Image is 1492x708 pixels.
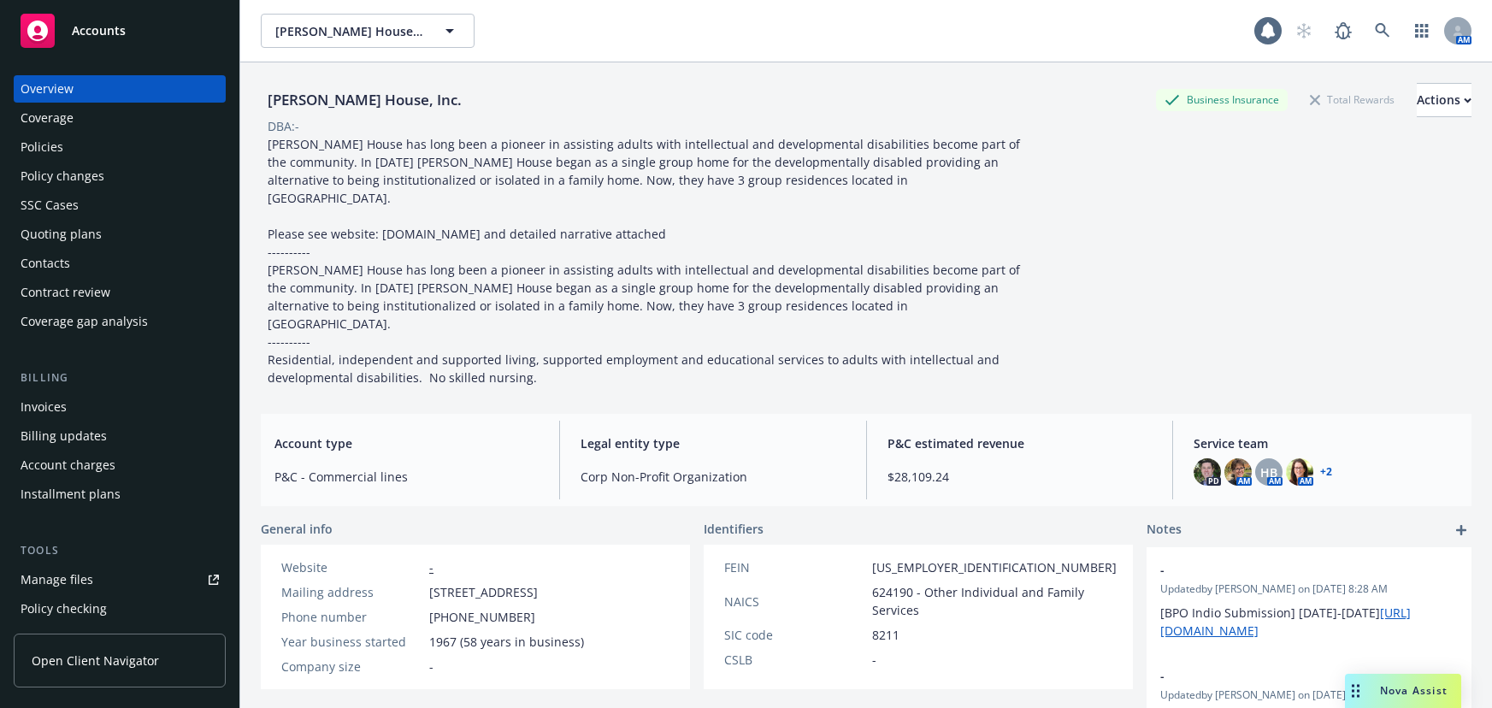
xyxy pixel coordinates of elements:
button: [PERSON_NAME] House, Inc. [261,14,475,48]
span: [US_EMPLOYER_IDENTIFICATION_NUMBER] [872,558,1117,576]
span: - [429,658,433,676]
div: Policies [21,133,63,161]
div: Installment plans [21,481,121,508]
span: P&C - Commercial lines [274,468,539,486]
a: +2 [1320,467,1332,477]
span: Corp Non-Profit Organization [581,468,845,486]
div: Policy checking [21,595,107,622]
div: Total Rewards [1301,89,1403,110]
p: [BPO Indio Submission] [DATE]-[DATE] [1160,604,1458,640]
div: Account charges [21,451,115,479]
span: Open Client Navigator [32,652,159,670]
img: photo [1194,458,1221,486]
a: Billing updates [14,422,226,450]
a: Policy checking [14,595,226,622]
span: Updated by [PERSON_NAME] on [DATE] 6:39 AM [1160,687,1458,703]
div: Actions [1417,84,1471,116]
span: Notes [1147,520,1182,540]
span: 8211 [872,626,899,644]
span: Account type [274,434,539,452]
a: Start snowing [1287,14,1321,48]
div: Contract review [21,279,110,306]
span: Identifiers [704,520,764,538]
a: Contract review [14,279,226,306]
div: Billing [14,369,226,386]
div: Billing updates [21,422,107,450]
div: DBA: - [268,117,299,135]
a: Search [1365,14,1400,48]
div: CSLB [724,651,865,669]
div: Business Insurance [1156,89,1288,110]
span: [PERSON_NAME] House has long been a pioneer in assisting adults with intellectual and development... [268,136,1023,386]
div: Drag to move [1345,674,1366,708]
a: Account charges [14,451,226,479]
a: Coverage [14,104,226,132]
a: Switch app [1405,14,1439,48]
div: Year business started [281,633,422,651]
span: Service team [1194,434,1458,452]
div: Overview [21,75,74,103]
a: - [429,559,433,575]
div: Mailing address [281,583,422,601]
span: Nova Assist [1380,683,1448,698]
div: FEIN [724,558,865,576]
img: photo [1286,458,1313,486]
span: 1967 (58 years in business) [429,633,584,651]
a: add [1451,520,1471,540]
div: Company size [281,658,422,676]
span: [STREET_ADDRESS] [429,583,538,601]
div: Contacts [21,250,70,277]
button: Nova Assist [1345,674,1461,708]
div: NAICS [724,593,865,611]
div: Coverage gap analysis [21,308,148,335]
a: Invoices [14,393,226,421]
div: Tools [14,542,226,559]
div: Manage files [21,566,93,593]
span: 624190 - Other Individual and Family Services [872,583,1117,619]
span: - [1160,667,1413,685]
span: - [872,651,876,669]
span: Legal entity type [581,434,845,452]
div: Quoting plans [21,221,102,248]
span: [PERSON_NAME] House, Inc. [275,22,423,40]
a: Manage files [14,566,226,593]
div: Invoices [21,393,67,421]
div: Phone number [281,608,422,626]
div: SSC Cases [21,192,79,219]
span: - [1160,561,1413,579]
a: Coverage gap analysis [14,308,226,335]
a: Contacts [14,250,226,277]
div: Website [281,558,422,576]
div: [PERSON_NAME] House, Inc. [261,89,469,111]
a: Installment plans [14,481,226,508]
span: Accounts [72,24,126,38]
a: Accounts [14,7,226,55]
a: SSC Cases [14,192,226,219]
div: Policy changes [21,162,104,190]
span: $28,109.24 [888,468,1152,486]
a: Quoting plans [14,221,226,248]
a: Report a Bug [1326,14,1360,48]
div: Coverage [21,104,74,132]
span: General info [261,520,333,538]
button: Actions [1417,83,1471,117]
span: P&C estimated revenue [888,434,1152,452]
img: photo [1224,458,1252,486]
span: [PHONE_NUMBER] [429,608,535,626]
a: Policy changes [14,162,226,190]
div: -Updatedby [PERSON_NAME] on [DATE] 8:28 AM[BPO Indio Submission] [DATE]-[DATE][URL][DOMAIN_NAME] [1147,547,1471,653]
span: HB [1260,463,1277,481]
span: Updated by [PERSON_NAME] on [DATE] 8:28 AM [1160,581,1458,597]
a: Policies [14,133,226,161]
a: Overview [14,75,226,103]
div: SIC code [724,626,865,644]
